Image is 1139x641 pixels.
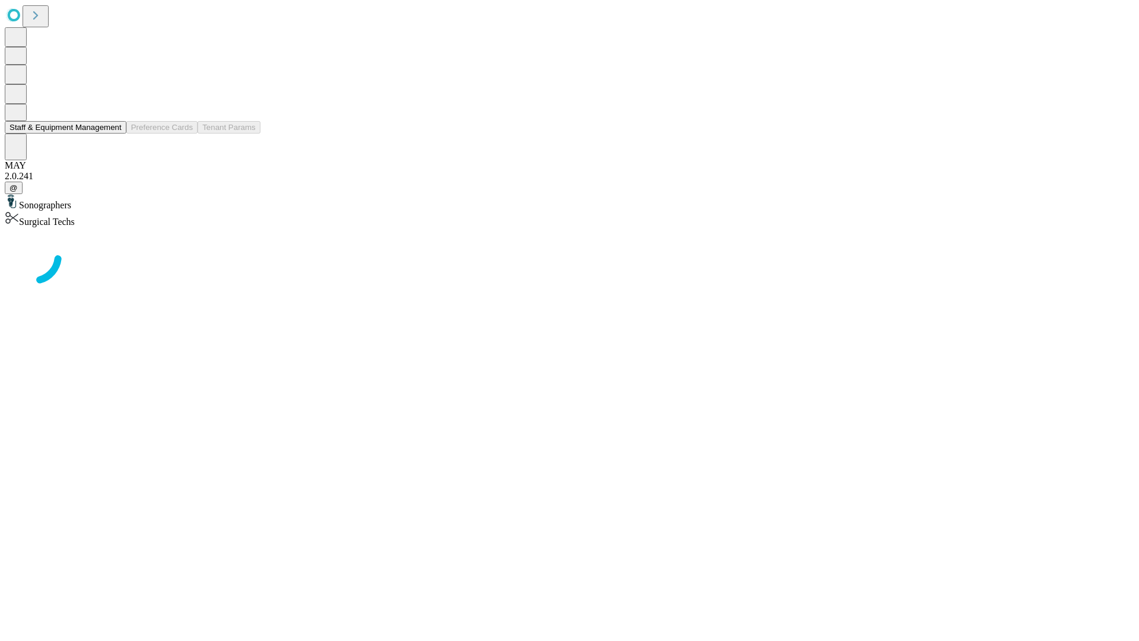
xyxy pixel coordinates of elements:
[5,182,23,194] button: @
[5,211,1134,227] div: Surgical Techs
[5,160,1134,171] div: MAY
[5,194,1134,211] div: Sonographers
[126,121,198,134] button: Preference Cards
[198,121,260,134] button: Tenant Params
[9,183,18,192] span: @
[5,121,126,134] button: Staff & Equipment Management
[5,171,1134,182] div: 2.0.241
